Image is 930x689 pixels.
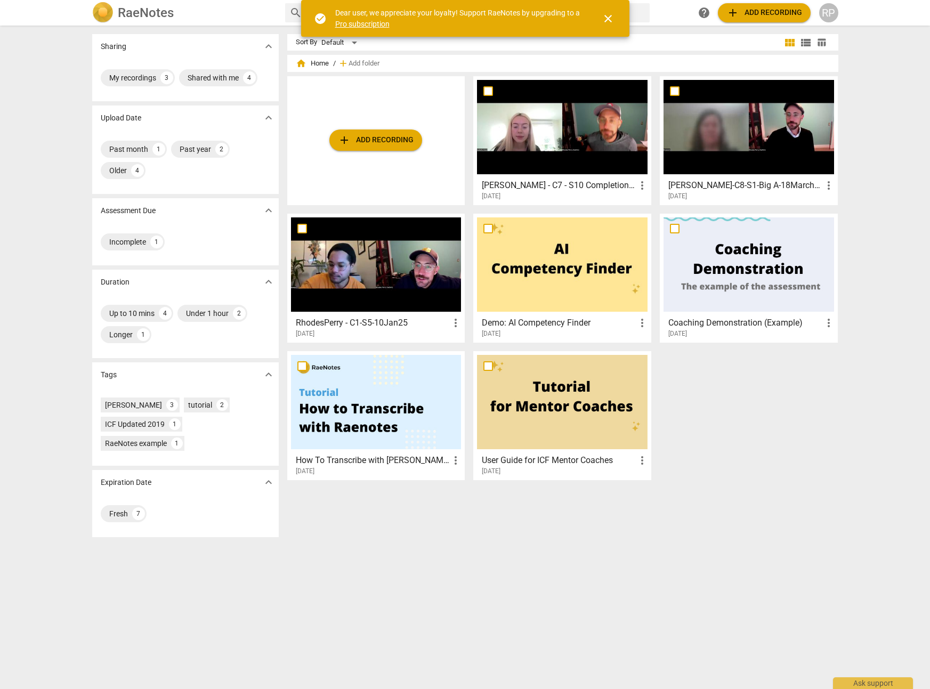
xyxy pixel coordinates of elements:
div: Longer [109,329,133,340]
h3: RhodesPerry - C1-S5-10Jan25 [296,317,450,329]
a: [PERSON_NAME]-C8-S1-Big A-18March25-video[DATE] [664,80,834,200]
div: 3 [166,399,178,411]
p: Expiration Date [101,477,151,488]
p: Duration [101,277,130,288]
a: [PERSON_NAME] - C7 - S10 Completion - [DATE] - Video[DATE] [477,80,648,200]
a: RhodesPerry - C1-S5-10Jan25[DATE] [291,217,462,338]
span: [DATE] [668,192,687,201]
h3: Coaching Demonstration (Example) [668,317,822,329]
div: Incomplete [109,237,146,247]
span: [DATE] [482,467,500,476]
span: more_vert [449,317,462,329]
span: help [698,6,710,19]
a: How To Transcribe with [PERSON_NAME][DATE] [291,355,462,475]
div: Under 1 hour [186,308,229,319]
h3: User Guide for ICF Mentor Coaches [482,454,636,467]
a: Demo: AI Competency Finder[DATE] [477,217,648,338]
h3: Demo: AI Competency Finder [482,317,636,329]
span: Add recording [726,6,802,19]
h3: Rhodes Perry - C7 - S10 Completion - 18July25 - Video [482,179,636,192]
span: [DATE] [668,329,687,338]
button: Show more [261,367,277,383]
span: search [289,6,302,19]
div: Fresh [109,508,128,519]
span: table_chart [816,37,827,47]
div: Past year [180,144,211,155]
span: more_vert [449,454,462,467]
span: more_vert [636,454,649,467]
div: 1 [137,328,150,341]
a: Help [694,3,714,22]
div: Past month [109,144,148,155]
div: Sort By [296,38,317,46]
span: expand_more [262,204,275,217]
div: Up to 10 mins [109,308,155,319]
div: Ask support [833,677,913,689]
a: LogoRaeNotes [92,2,277,23]
img: Logo [92,2,114,23]
div: 7 [132,507,145,520]
h2: RaeNotes [118,5,174,20]
button: Close [595,6,621,31]
span: / [333,60,336,68]
span: check_circle [314,12,327,25]
p: Tags [101,369,117,380]
div: [PERSON_NAME] [105,400,162,410]
button: Show more [261,274,277,290]
h3: How To Transcribe with RaeNotes [296,454,450,467]
span: add [726,6,739,19]
div: Shared with me [188,72,239,83]
button: Show more [261,38,277,54]
div: tutorial [188,400,212,410]
button: Upload [718,3,811,22]
span: view_list [799,36,812,49]
span: [DATE] [296,329,314,338]
button: Tile view [782,35,798,51]
span: expand_more [262,111,275,124]
button: Table view [814,35,830,51]
span: expand_more [262,40,275,53]
span: [DATE] [296,467,314,476]
span: expand_more [262,476,275,489]
span: more_vert [636,317,649,329]
span: expand_more [262,275,275,288]
div: 1 [169,418,181,430]
button: Show more [261,474,277,490]
div: Default [321,34,361,51]
a: Pro subscription [335,20,390,28]
h3: Rhodes Perry-C8-S1-Big A-18March25-video [668,179,822,192]
button: RP [819,3,838,22]
div: 1 [171,437,183,449]
div: 2 [215,143,228,156]
span: more_vert [822,317,835,329]
span: [DATE] [482,192,500,201]
span: add [338,58,349,69]
span: Home [296,58,329,69]
div: Dear user, we appreciate your loyalty! Support RaeNotes by upgrading to a [335,7,583,29]
div: Older [109,165,127,176]
div: 1 [150,236,163,248]
div: 4 [159,307,172,320]
span: more_vert [822,179,835,192]
span: Add recording [338,134,414,147]
div: ICF Updated 2019 [105,419,165,429]
p: Upload Date [101,112,141,124]
span: [DATE] [482,329,500,338]
div: 3 [160,71,173,84]
span: Add folder [349,60,379,68]
button: List view [798,35,814,51]
button: Show more [261,202,277,218]
div: 1 [152,143,165,156]
div: 4 [243,71,256,84]
div: RaeNotes example [105,438,167,449]
span: home [296,58,306,69]
div: My recordings [109,72,156,83]
span: expand_more [262,368,275,381]
p: Sharing [101,41,126,52]
button: Upload [329,129,422,151]
span: more_vert [636,179,649,192]
div: 2 [233,307,246,320]
span: view_module [783,36,796,49]
div: 2 [216,399,228,411]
